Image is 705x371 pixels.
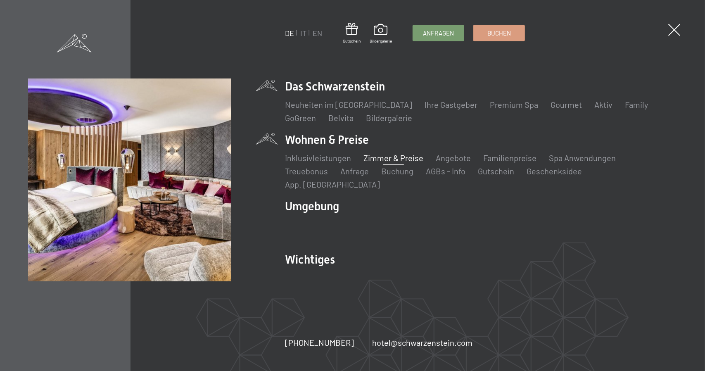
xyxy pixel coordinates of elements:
[285,29,294,38] a: DE
[478,166,514,176] a: Gutschein
[487,29,511,38] span: Buchen
[328,113,354,123] a: Belvita
[436,153,471,163] a: Angebote
[425,100,477,109] a: Ihre Gastgeber
[285,337,354,348] a: [PHONE_NUMBER]
[413,25,464,41] a: Anfragen
[285,338,354,347] span: [PHONE_NUMBER]
[594,100,612,109] a: Aktiv
[300,29,306,38] a: IT
[426,166,465,176] a: AGBs - Info
[527,166,582,176] a: Geschenksidee
[285,113,316,123] a: GoGreen
[366,113,412,123] a: Bildergalerie
[370,38,392,44] span: Bildergalerie
[285,179,380,189] a: App. [GEOGRAPHIC_DATA]
[551,100,582,109] a: Gourmet
[549,153,616,163] a: Spa Anwendungen
[625,100,648,109] a: Family
[343,38,361,44] span: Gutschein
[363,153,423,163] a: Zimmer & Preise
[340,166,369,176] a: Anfrage
[285,166,328,176] a: Treuebonus
[372,337,472,348] a: hotel@schwarzenstein.com
[490,100,538,109] a: Premium Spa
[285,100,412,109] a: Neuheiten im [GEOGRAPHIC_DATA]
[483,153,536,163] a: Familienpreise
[474,25,525,41] a: Buchen
[285,153,351,163] a: Inklusivleistungen
[381,166,413,176] a: Buchung
[313,29,322,38] a: EN
[343,23,361,44] a: Gutschein
[423,29,454,38] span: Anfragen
[370,24,392,44] a: Bildergalerie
